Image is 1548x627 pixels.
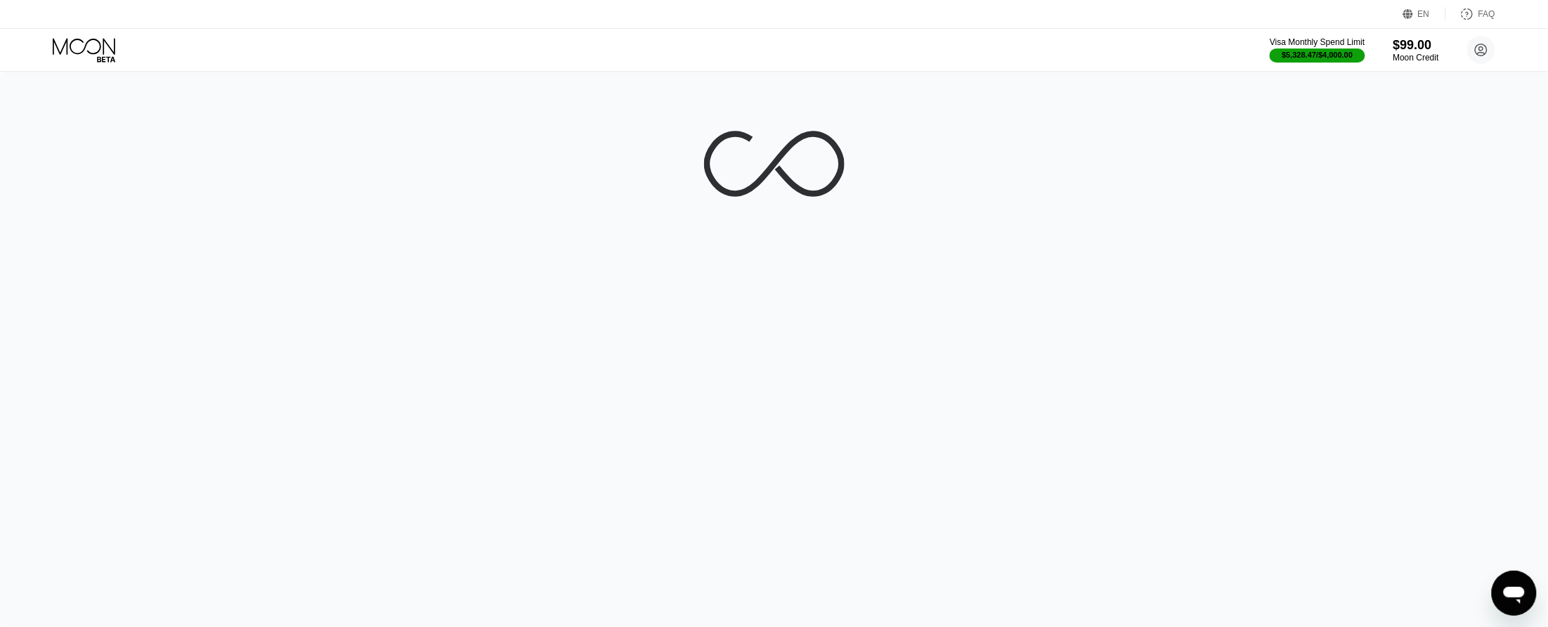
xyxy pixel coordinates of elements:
[1393,38,1439,53] div: $99.00
[1270,37,1365,63] div: Visa Monthly Spend Limit$5,328.47/$4,000.00
[1478,9,1495,19] div: FAQ
[1403,7,1446,21] div: EN
[1446,7,1495,21] div: FAQ
[1393,53,1439,63] div: Moon Credit
[1492,571,1537,616] iframe: Button to launch messaging window
[1393,38,1439,63] div: $99.00Moon Credit
[1282,51,1353,59] div: $5,328.47 / $4,000.00
[1418,9,1430,19] div: EN
[1270,37,1365,47] div: Visa Monthly Spend Limit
